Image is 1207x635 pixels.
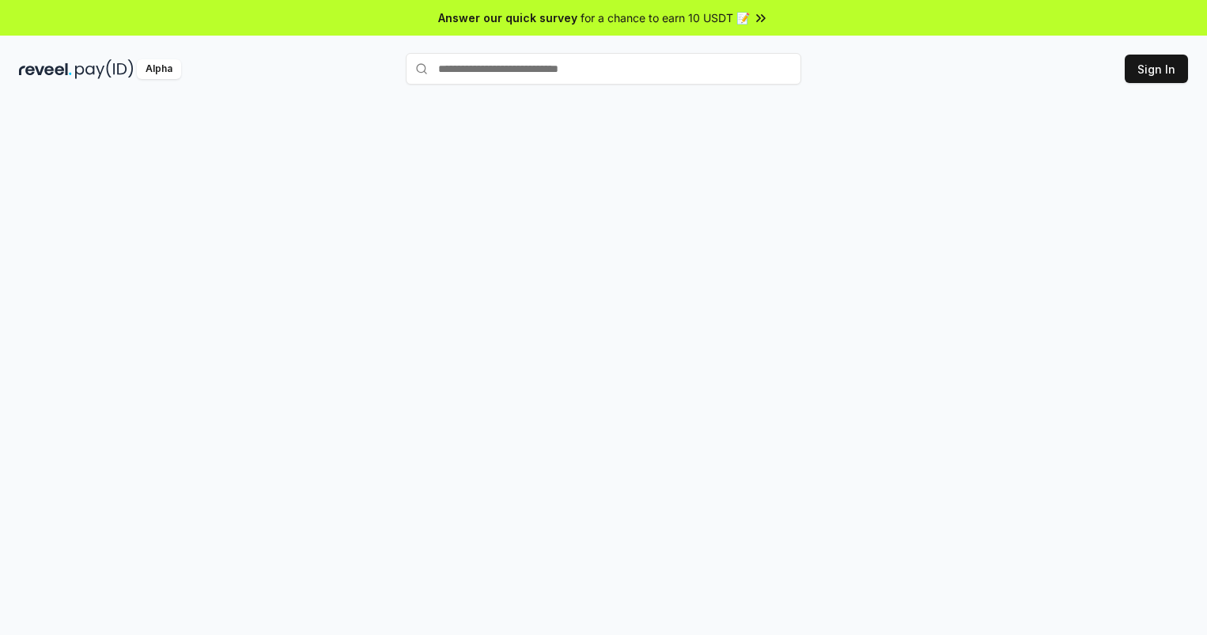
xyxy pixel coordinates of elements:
img: reveel_dark [19,59,72,79]
span: Answer our quick survey [438,9,577,26]
button: Sign In [1125,55,1188,83]
span: for a chance to earn 10 USDT 📝 [581,9,750,26]
img: pay_id [75,59,134,79]
div: Alpha [137,59,181,79]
